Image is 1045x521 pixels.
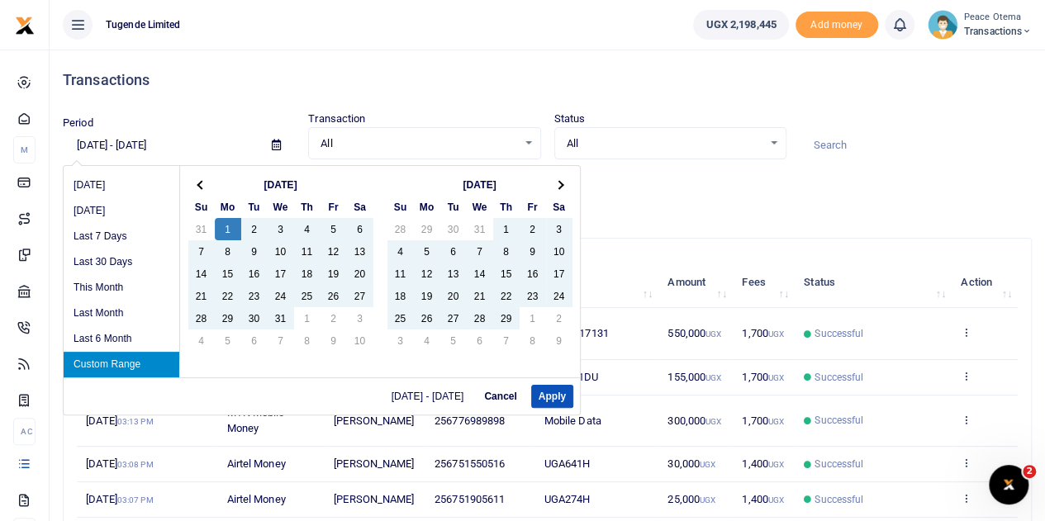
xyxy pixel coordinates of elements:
[347,196,373,218] th: Sa
[308,111,365,127] label: Transaction
[188,307,215,329] td: 28
[64,352,179,377] li: Custom Range
[321,329,347,352] td: 9
[268,307,294,329] td: 31
[493,196,520,218] th: Th
[686,10,795,40] li: Wallet ballance
[334,457,414,470] span: [PERSON_NAME]
[64,224,179,249] li: Last 7 Days
[387,329,414,352] td: 3
[268,285,294,307] td: 24
[241,285,268,307] td: 23
[796,12,878,39] span: Add money
[815,326,863,341] span: Successful
[440,285,467,307] td: 20
[294,196,321,218] th: Th
[294,307,321,329] td: 1
[493,285,520,307] td: 22
[952,257,1018,308] th: Action: activate to sort column ascending
[544,493,591,505] span: UGA274H
[86,493,153,505] span: [DATE]
[928,10,957,40] img: profile-user
[347,218,373,240] td: 6
[268,218,294,240] td: 3
[567,135,762,152] span: All
[546,196,572,218] th: Sa
[520,263,546,285] td: 16
[534,257,658,308] th: Memo: activate to sort column ascending
[188,196,215,218] th: Su
[520,307,546,329] td: 1
[658,257,733,308] th: Amount: activate to sort column ascending
[64,198,179,224] li: [DATE]
[742,493,784,505] span: 1,400
[15,16,35,36] img: logo-small
[414,307,440,329] td: 26
[64,173,179,198] li: [DATE]
[800,131,1032,159] input: Search
[268,329,294,352] td: 7
[215,263,241,285] td: 15
[796,17,878,30] a: Add money
[520,196,546,218] th: Fr
[188,263,215,285] td: 14
[414,240,440,263] td: 5
[667,493,715,505] span: 25,000
[546,285,572,307] td: 24
[989,465,1028,504] iframe: Intercom live chat
[964,11,1032,25] small: Peace Otema
[928,10,1032,40] a: profile-user Peace Otema Transactions
[554,111,586,127] label: Status
[546,263,572,285] td: 17
[493,263,520,285] td: 15
[13,418,36,445] li: Ac
[414,285,440,307] td: 19
[546,240,572,263] td: 10
[63,71,1032,89] h4: Transactions
[742,327,784,339] span: 1,700
[64,249,179,275] li: Last 30 Days
[493,240,520,263] td: 8
[241,218,268,240] td: 2
[215,218,241,240] td: 1
[188,218,215,240] td: 31
[467,285,493,307] td: 21
[414,218,440,240] td: 29
[347,285,373,307] td: 27
[294,285,321,307] td: 25
[705,417,721,426] small: UGX
[768,373,784,382] small: UGX
[64,275,179,301] li: This Month
[241,263,268,285] td: 16
[387,196,414,218] th: Su
[440,329,467,352] td: 5
[546,218,572,240] td: 3
[815,457,863,471] span: Successful
[440,263,467,285] td: 13
[414,329,440,352] td: 4
[493,329,520,352] td: 7
[440,218,467,240] td: 30
[546,329,572,352] td: 9
[99,17,188,32] span: Tugende Limited
[321,263,347,285] td: 19
[387,218,414,240] td: 28
[700,460,715,469] small: UGX
[493,218,520,240] td: 1
[117,417,154,426] small: 03:13 PM
[117,460,154,469] small: 03:08 PM
[387,285,414,307] td: 18
[440,196,467,218] th: Tu
[392,391,471,401] span: [DATE] - [DATE]
[347,329,373,352] td: 10
[387,307,414,329] td: 25
[294,329,321,352] td: 8
[347,263,373,285] td: 20
[414,196,440,218] th: Mo
[215,173,347,196] th: [DATE]
[347,307,373,329] td: 3
[117,495,154,504] small: 03:07 PM
[520,218,546,240] td: 2
[387,263,414,285] td: 11
[321,240,347,263] td: 12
